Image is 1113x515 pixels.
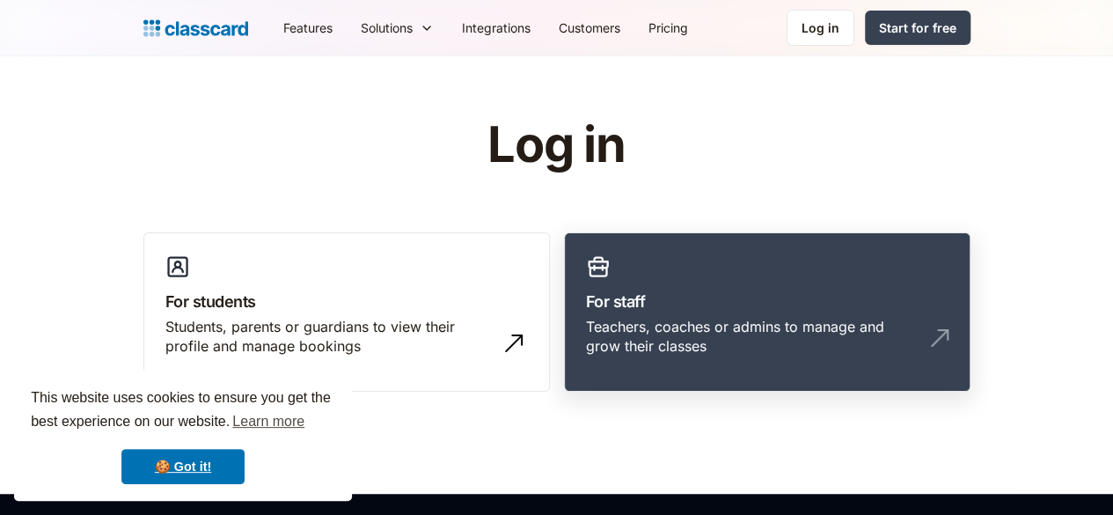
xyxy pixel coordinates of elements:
[448,8,545,48] a: Integrations
[121,449,245,484] a: dismiss cookie message
[230,408,307,435] a: learn more about cookies
[564,232,970,393] a: For staffTeachers, coaches or admins to manage and grow their classes
[879,18,956,37] div: Start for free
[31,387,335,435] span: This website uses cookies to ensure you get the best experience on our website.
[269,8,347,48] a: Features
[14,371,352,501] div: cookieconsent
[277,118,836,173] h1: Log in
[165,290,528,313] h3: For students
[361,18,413,37] div: Solutions
[802,18,839,37] div: Log in
[787,10,854,46] a: Log in
[143,232,550,393] a: For studentsStudents, parents or guardians to view their profile and manage bookings
[634,8,702,48] a: Pricing
[586,290,948,313] h3: For staff
[865,11,970,45] a: Start for free
[347,8,448,48] div: Solutions
[165,317,493,357] div: Students, parents or guardians to view their profile and manage bookings
[545,8,634,48] a: Customers
[143,16,248,40] a: Logo
[586,317,913,357] div: Teachers, coaches or admins to manage and grow their classes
